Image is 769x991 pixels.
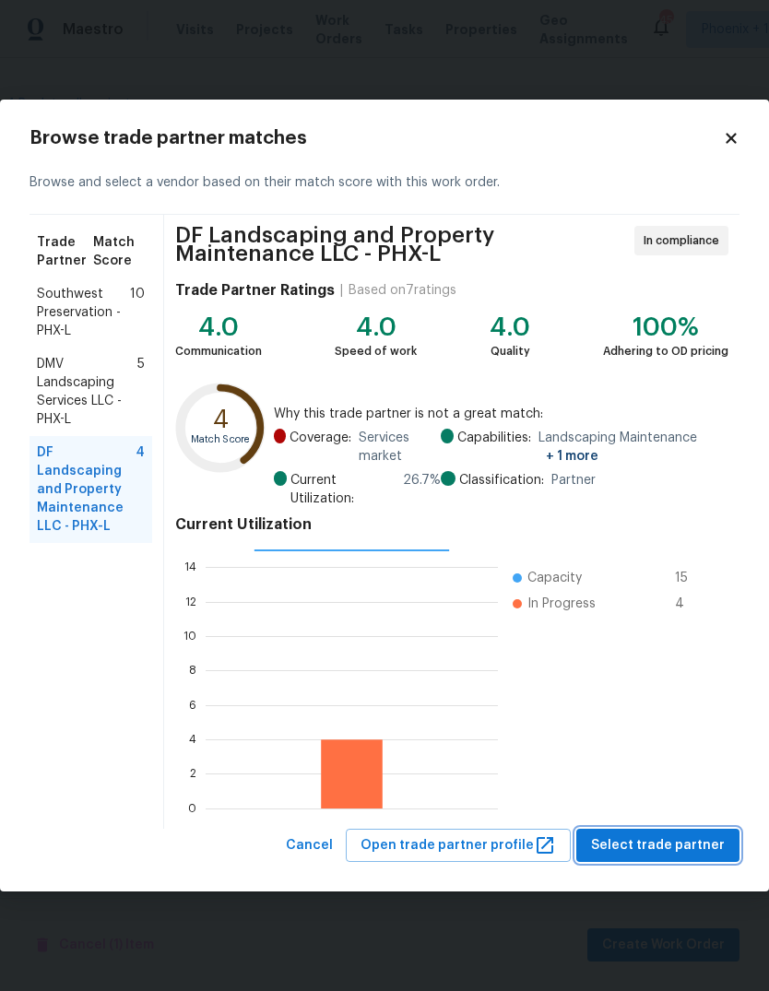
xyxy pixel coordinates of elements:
span: Cancel [286,834,333,857]
span: Partner [551,471,596,490]
text: 10 [183,631,196,642]
span: Match Score [93,233,145,270]
text: 14 [184,561,196,572]
button: Open trade partner profile [346,829,571,863]
span: + 1 more [546,450,598,463]
div: 4.0 [175,318,262,336]
div: 100% [603,318,728,336]
text: 2 [190,768,196,779]
span: 4 [136,443,145,536]
text: 6 [189,699,196,710]
div: Based on 7 ratings [349,281,456,300]
text: 0 [188,802,196,813]
span: DF Landscaping and Property Maintenance LLC - PHX-L [175,226,629,263]
text: 4 [189,734,196,745]
span: Trade Partner [37,233,93,270]
div: Adhering to OD pricing [603,342,728,360]
span: Capabilities: [457,429,531,466]
h2: Browse trade partner matches [30,129,723,147]
span: 5 [137,355,145,429]
span: 10 [130,285,145,340]
div: Quality [490,342,530,360]
span: In Progress [527,595,596,613]
span: 15 [675,569,704,587]
span: Capacity [527,569,582,587]
span: Why this trade partner is not a great match: [274,405,728,423]
span: Classification: [459,471,544,490]
span: Coverage: [290,429,351,466]
span: Landscaping Maintenance [538,429,728,466]
span: Open trade partner profile [361,834,556,857]
text: 12 [185,596,196,607]
button: Cancel [278,829,340,863]
text: 8 [189,665,196,676]
span: Southwest Preservation - PHX-L [37,285,130,340]
span: Select trade partner [591,834,725,857]
h4: Current Utilization [175,515,728,534]
span: Services market [359,429,441,466]
text: Match Score [191,435,251,445]
button: Select trade partner [576,829,739,863]
span: DMV Landscaping Services LLC - PHX-L [37,355,137,429]
span: DF Landscaping and Property Maintenance LLC - PHX-L [37,443,136,536]
div: Browse and select a vendor based on their match score with this work order. [30,151,739,215]
div: Communication [175,342,262,360]
h4: Trade Partner Ratings [175,281,335,300]
span: Current Utilization: [290,471,396,508]
text: 4 [213,407,229,432]
div: 4.0 [335,318,417,336]
div: 4.0 [490,318,530,336]
div: | [335,281,349,300]
span: In compliance [644,231,727,250]
span: 4 [675,595,704,613]
div: Speed of work [335,342,417,360]
span: 26.7 % [403,471,441,508]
